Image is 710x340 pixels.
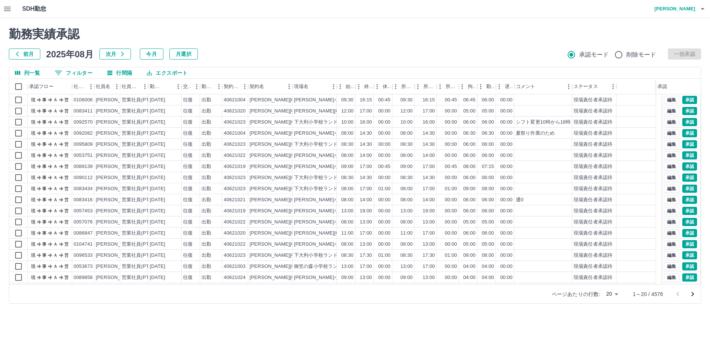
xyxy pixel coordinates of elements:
h5: 2025年08月 [46,48,94,60]
button: メニュー [111,81,122,92]
button: 今月 [140,48,163,60]
div: 遅刻等 [496,79,514,94]
div: 所定休憩 [437,79,459,94]
div: 00:00 [445,130,457,137]
button: 編集 [664,129,679,137]
div: 12:00 [341,108,354,115]
div: 営業社員(PT契約) [122,130,160,137]
div: 0092570 [74,119,93,126]
div: 14:30 [423,174,435,181]
text: 事 [42,175,47,180]
button: エクスポート [141,67,193,78]
div: [PERSON_NAME] [96,185,136,192]
text: Ａ [53,175,58,180]
div: 契約コード [224,79,239,94]
button: 編集 [664,151,679,159]
button: メニュー [213,81,224,92]
div: 12:00 [400,108,413,115]
div: 休憩 [374,79,392,94]
div: 拘束 [459,79,477,94]
div: [PERSON_NAME][GEOGRAPHIC_DATA] [250,130,341,137]
div: 契約コード [222,79,248,94]
div: 06:00 [463,119,476,126]
div: 現場責任者承認待 [574,97,612,104]
button: 承認 [682,240,697,248]
div: 00:00 [378,152,390,159]
button: 承認 [682,196,697,204]
div: 所定休憩 [446,79,457,94]
div: 営業社員(PT契約) [122,97,160,104]
button: 承認 [682,174,697,182]
div: 承認フロー [29,79,54,94]
div: 社員名 [94,79,120,94]
div: 00:00 [500,97,513,104]
div: [PERSON_NAME]小学校ランドセルクラブ [294,97,388,104]
button: メニュー [139,81,151,92]
div: 08:00 [341,185,354,192]
div: コメント [514,79,572,94]
text: 現 [31,175,35,180]
div: 00:00 [500,141,513,148]
div: 往復 [183,141,193,148]
div: [PERSON_NAME]小学校ランドセルクラブ [294,163,388,170]
div: 06:45 [463,97,476,104]
div: 社員区分 [122,79,139,94]
div: 営業社員(PT契約) [122,185,160,192]
div: 出勤 [202,119,211,126]
button: 編集 [664,107,679,115]
div: 往復 [183,130,193,137]
text: 現 [31,142,35,147]
div: 16:15 [423,97,435,104]
div: 拘束 [468,79,476,94]
div: [PERSON_NAME] [96,108,136,115]
button: メニュー [284,81,295,92]
button: メニュー [328,81,339,92]
div: 14:30 [423,141,435,148]
button: フィルター表示 [49,67,98,78]
div: 契約名 [250,79,264,94]
div: 40621004 [224,130,246,137]
div: 所定開始 [401,79,413,94]
div: 09:30 [400,97,413,104]
button: メニュー [173,81,184,92]
div: 0083434 [74,185,93,192]
div: 00:00 [445,152,457,159]
button: 編集 [664,207,679,215]
div: [PERSON_NAME] [96,163,136,170]
div: [PERSON_NAME] [96,152,136,159]
text: 事 [42,164,47,169]
div: 承認フロー [28,79,72,94]
div: 承認 [657,79,667,94]
button: メニュー [608,81,619,92]
div: 10:00 [341,119,354,126]
text: Ａ [53,108,58,114]
div: コメント [516,79,535,94]
div: [PERSON_NAME][GEOGRAPHIC_DATA] [250,185,341,192]
text: 営 [64,175,69,180]
div: 17:00 [360,108,372,115]
div: 現場責任者承認待 [574,130,612,137]
div: 09:00 [400,163,413,170]
button: 編集 [664,174,679,182]
button: 承認 [682,273,697,282]
button: 編集 [664,96,679,104]
div: 00:00 [445,141,457,148]
text: Ａ [53,119,58,125]
div: 出勤 [202,108,211,115]
div: 00:00 [500,108,513,115]
div: 08:00 [463,163,476,170]
div: 17:00 [360,163,372,170]
div: 営業社員(PT契約) [122,141,160,148]
div: 下大利小学校ランドセルクラブ [294,119,362,126]
text: 営 [64,153,69,158]
button: 前月 [9,48,40,60]
div: 営業社員(PT契約) [122,152,160,159]
div: 遅刻等 [505,79,513,94]
div: 現場責任者承認待 [574,174,612,181]
text: 事 [42,153,47,158]
button: 編集 [664,140,679,148]
button: 承認 [682,218,697,226]
div: 始業 [337,79,355,94]
div: 08:00 [400,152,413,159]
button: 次月 [99,48,131,60]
